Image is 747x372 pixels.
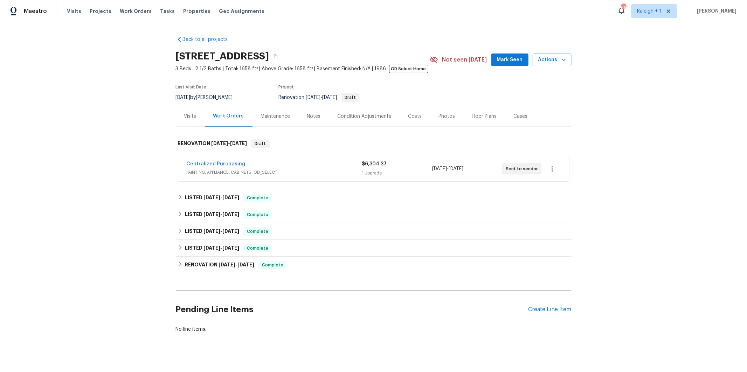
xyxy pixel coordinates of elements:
[637,8,661,15] span: Raleigh + 1
[176,36,243,43] a: Back to all projects
[621,4,626,11] div: 66
[432,166,447,171] span: [DATE]
[203,245,220,250] span: [DATE]
[203,229,239,234] span: -
[176,93,241,102] div: by [PERSON_NAME]
[176,257,572,273] div: RENOVATION [DATE]-[DATE]Complete
[203,212,220,217] span: [DATE]
[252,140,269,147] span: Draft
[213,113,244,120] div: Work Orders
[323,95,337,100] span: [DATE]
[389,65,428,73] span: OD Select Home
[237,262,254,267] span: [DATE]
[533,53,572,66] button: Actions
[259,262,286,269] span: Complete
[244,245,271,252] span: Complete
[269,50,282,63] button: Copy Address
[176,65,430,72] span: 3 Beds | 2 1/2 Baths | Total: 1658 ft² | Above Grade: 1658 ft² | Basement Finished: N/A | 1986
[338,113,392,120] div: Condition Adjustments
[176,95,191,100] span: [DATE]
[538,56,566,64] span: Actions
[514,113,528,120] div: Cases
[176,133,572,155] div: RENOVATION [DATE]-[DATE]Draft
[362,162,387,166] span: $6,304.37
[222,245,239,250] span: [DATE]
[472,113,497,120] div: Floor Plans
[307,113,321,120] div: Notes
[528,306,572,313] div: Create Line Item
[203,212,239,217] span: -
[408,113,422,120] div: Costs
[176,326,572,333] div: No line items.
[160,9,175,14] span: Tasks
[230,141,247,146] span: [DATE]
[432,165,463,172] span: -
[306,95,321,100] span: [DATE]
[176,223,572,240] div: LISTED [DATE]-[DATE]Complete
[185,227,239,236] h6: LISTED
[222,195,239,200] span: [DATE]
[90,8,111,15] span: Projects
[449,166,463,171] span: [DATE]
[279,85,294,89] span: Project
[497,56,523,64] span: Mark Seen
[185,261,254,269] h6: RENOVATION
[176,293,528,326] h2: Pending Line Items
[362,170,432,177] div: 1 Upgrade
[506,165,541,172] span: Sent to vendor
[212,141,228,146] span: [DATE]
[219,262,254,267] span: -
[178,139,247,148] h6: RENOVATION
[187,162,245,166] a: Centralized Purchasing
[279,95,360,100] span: Renovation
[24,8,47,15] span: Maestro
[203,229,220,234] span: [DATE]
[203,195,220,200] span: [DATE]
[185,194,239,202] h6: LISTED
[694,8,736,15] span: [PERSON_NAME]
[244,228,271,235] span: Complete
[439,113,455,120] div: Photos
[176,206,572,223] div: LISTED [DATE]-[DATE]Complete
[442,56,487,63] span: Not seen [DATE]
[184,113,196,120] div: Visits
[244,194,271,201] span: Complete
[176,240,572,257] div: LISTED [DATE]-[DATE]Complete
[185,244,239,252] h6: LISTED
[176,189,572,206] div: LISTED [DATE]-[DATE]Complete
[67,8,81,15] span: Visits
[342,95,359,100] span: Draft
[491,53,528,66] button: Mark Seen
[261,113,290,120] div: Maintenance
[222,229,239,234] span: [DATE]
[222,212,239,217] span: [DATE]
[212,141,247,146] span: -
[306,95,337,100] span: -
[203,195,239,200] span: -
[203,245,239,250] span: -
[183,8,210,15] span: Properties
[176,85,207,89] span: Last Visit Date
[219,262,235,267] span: [DATE]
[244,211,271,218] span: Complete
[219,8,264,15] span: Geo Assignments
[176,53,269,60] h2: [STREET_ADDRESS]
[185,210,239,219] h6: LISTED
[120,8,152,15] span: Work Orders
[187,169,362,176] span: PAINTING, APPLIANCE, CABINETS, OD_SELECT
